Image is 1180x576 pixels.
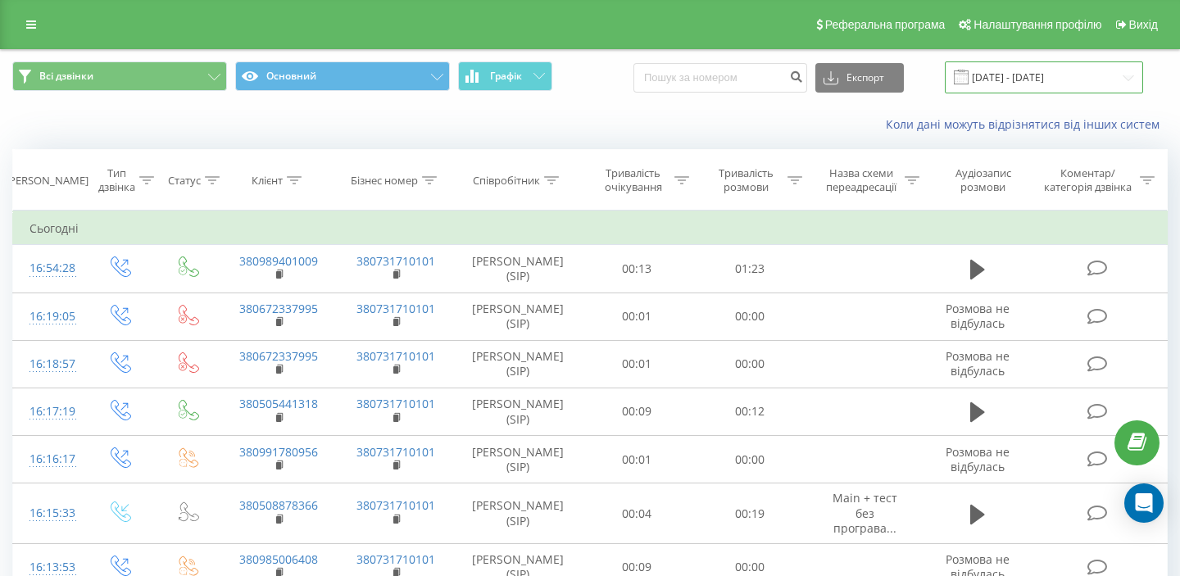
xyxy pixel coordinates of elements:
[946,348,1010,379] span: Розмова не відбулась
[581,340,694,388] td: 00:01
[938,166,1028,194] div: Аудіозапис розмови
[581,245,694,293] td: 00:13
[455,340,581,388] td: [PERSON_NAME] (SIP)
[29,252,69,284] div: 16:54:28
[633,63,807,93] input: Пошук за номером
[815,63,904,93] button: Експорт
[455,293,581,340] td: [PERSON_NAME] (SIP)
[29,301,69,333] div: 16:19:05
[356,253,435,269] a: 380731710101
[239,396,318,411] a: 380505441318
[239,551,318,567] a: 380985006408
[356,396,435,411] a: 380731710101
[693,293,806,340] td: 00:00
[1129,18,1158,31] span: Вихід
[1040,166,1136,194] div: Коментар/категорія дзвінка
[693,245,806,293] td: 01:23
[693,436,806,483] td: 00:00
[455,245,581,293] td: [PERSON_NAME] (SIP)
[581,388,694,435] td: 00:09
[168,174,201,188] div: Статус
[351,174,418,188] div: Бізнес номер
[12,61,227,91] button: Всі дзвінки
[455,483,581,544] td: [PERSON_NAME] (SIP)
[693,340,806,388] td: 00:00
[39,70,93,83] span: Всі дзвінки
[235,61,450,91] button: Основний
[490,70,522,82] span: Графік
[356,348,435,364] a: 380731710101
[239,444,318,460] a: 380991780956
[825,18,946,31] span: Реферальна програма
[356,444,435,460] a: 380731710101
[886,116,1168,132] a: Коли дані можуть відрізнятися вiд інших систем
[356,551,435,567] a: 380731710101
[6,174,88,188] div: [PERSON_NAME]
[946,301,1010,331] span: Розмова не відбулась
[356,497,435,513] a: 380731710101
[29,348,69,380] div: 16:18:57
[693,483,806,544] td: 00:19
[239,301,318,316] a: 380672337995
[693,388,806,435] td: 00:12
[1124,483,1164,523] div: Open Intercom Messenger
[356,301,435,316] a: 380731710101
[973,18,1101,31] span: Налаштування профілю
[833,490,897,535] span: Main + тест без програва...
[946,444,1010,474] span: Розмова не відбулась
[29,443,69,475] div: 16:16:17
[455,436,581,483] td: [PERSON_NAME] (SIP)
[581,483,694,544] td: 00:04
[708,166,783,194] div: Тривалість розмови
[239,497,318,513] a: 380508878366
[239,348,318,364] a: 380672337995
[29,497,69,529] div: 16:15:33
[581,436,694,483] td: 00:01
[98,166,135,194] div: Тип дзвінка
[581,293,694,340] td: 00:01
[458,61,552,91] button: Графік
[13,212,1168,245] td: Сьогодні
[29,396,69,428] div: 16:17:19
[821,166,901,194] div: Назва схеми переадресації
[473,174,540,188] div: Співробітник
[239,253,318,269] a: 380989401009
[596,166,671,194] div: Тривалість очікування
[252,174,283,188] div: Клієнт
[455,388,581,435] td: [PERSON_NAME] (SIP)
